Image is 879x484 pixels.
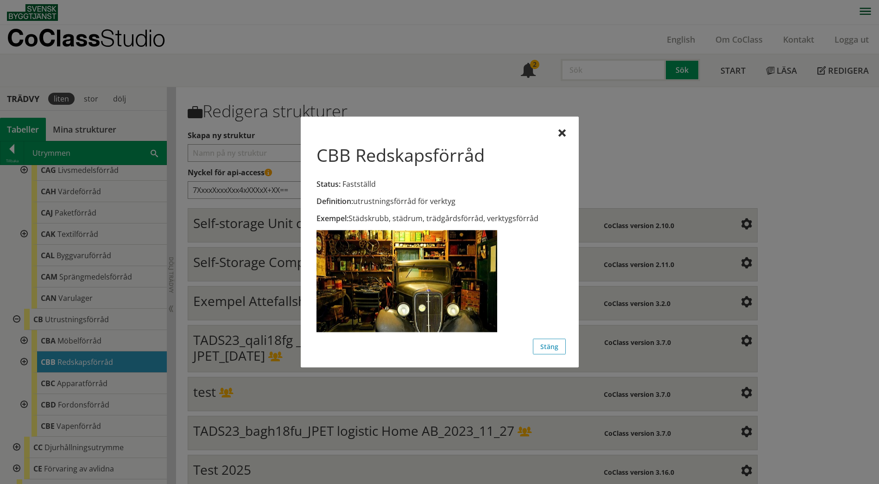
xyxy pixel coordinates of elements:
span: Status: [316,179,341,189]
div: utrustningsförråd för verktyg [316,196,563,206]
div: Städskrubb, städrum, trädgårdsförråd, verktygsförråd [316,213,563,223]
h1: CBB Redskapsförråd [316,145,485,165]
span: Fastställd [342,179,376,189]
span: Exempel: [316,213,348,223]
button: Stäng [533,339,566,355]
img: cbb-redskapsforrad.jpg [316,230,497,332]
span: Definition: [316,196,353,206]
